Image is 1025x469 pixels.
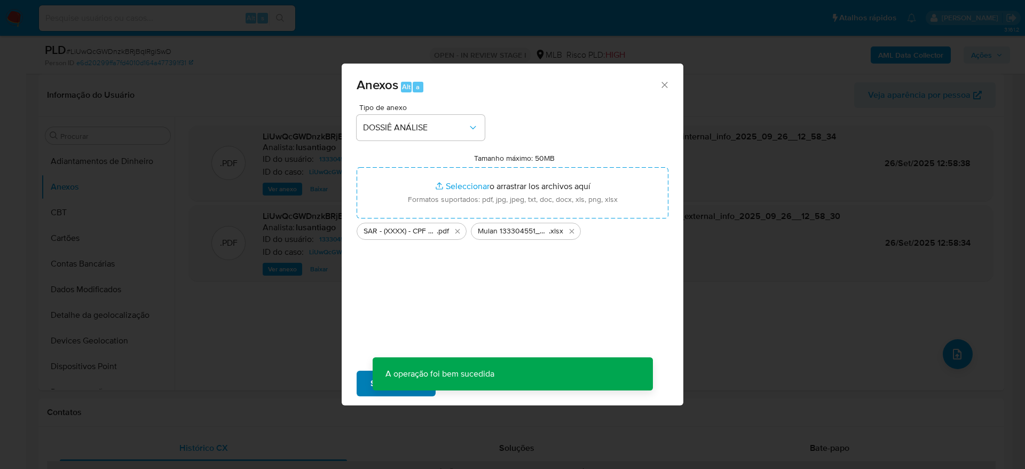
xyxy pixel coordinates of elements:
[451,225,464,238] button: Eliminar SAR - (XXXX) - CPF 03738553118 - VINICIUS GOMES BARBACENA.pdf
[659,80,669,89] button: Cerrar
[474,153,555,163] label: Tamanho máximo: 50MB
[373,357,507,390] p: A operação foi bem sucedida
[370,372,422,395] span: Subir arquivo
[416,82,420,92] span: a
[357,75,398,94] span: Anexos
[357,371,436,396] button: Subir arquivo
[402,82,411,92] span: Alt
[364,226,437,237] span: SAR - (XXXX) - CPF 03738553118 - [PERSON_NAME]
[363,122,468,133] span: DOSSIÊ ANÁLISE
[357,218,668,240] ul: Archivos seleccionados
[359,104,487,111] span: Tipo de anexo
[437,226,449,237] span: .pdf
[357,115,485,140] button: DOSSIÊ ANÁLISE
[478,226,549,237] span: Mulan 133304551_2025_09_25_12_02_22
[565,225,578,238] button: Eliminar Mulan 133304551_2025_09_25_12_02_22.xlsx
[454,372,488,395] span: Cancelar
[549,226,563,237] span: .xlsx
